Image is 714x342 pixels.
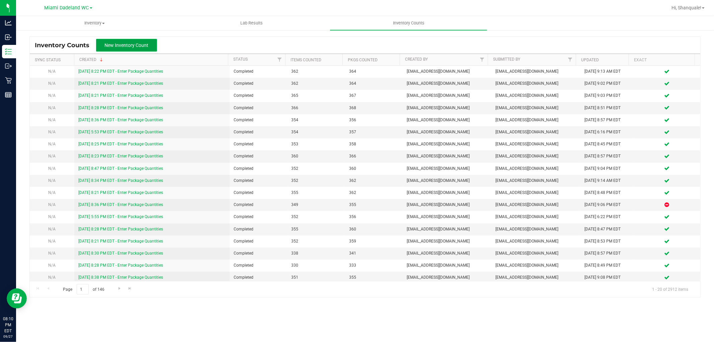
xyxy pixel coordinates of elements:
[629,54,695,66] th: Exact
[407,190,487,196] span: [EMAIL_ADDRESS][DOMAIN_NAME]
[291,202,341,208] span: 349
[584,178,630,184] div: [DATE] 9:14 AM EDT
[407,68,487,75] span: [EMAIL_ADDRESS][DOMAIN_NAME]
[234,80,283,87] span: Completed
[234,92,283,99] span: Completed
[584,238,630,245] div: [DATE] 8:53 PM EDT
[48,154,56,158] span: N/A
[291,80,341,87] span: 362
[5,48,12,55] inline-svg: Inventory
[584,129,630,135] div: [DATE] 6:16 PM EDT
[584,80,630,87] div: [DATE] 9:02 PM EDT
[78,166,163,171] a: [DATE] 8:47 PM EDT - Enter Package Quantities
[330,16,487,30] a: Inventory Counts
[234,202,283,208] span: Completed
[3,334,13,339] p: 09/27
[496,178,576,184] span: [EMAIL_ADDRESS][DOMAIN_NAME]
[35,42,96,49] span: Inventory Counts
[349,226,399,232] span: 360
[405,57,428,62] a: Created By
[5,34,12,41] inline-svg: Inbound
[584,92,630,99] div: [DATE] 9:03 PM EDT
[584,117,630,123] div: [DATE] 8:57 PM EDT
[16,20,173,26] span: Inventory
[291,178,341,184] span: 352
[496,214,576,220] span: [EMAIL_ADDRESS][DOMAIN_NAME]
[407,214,487,220] span: [EMAIL_ADDRESS][DOMAIN_NAME]
[5,19,12,26] inline-svg: Analytics
[48,251,56,256] span: N/A
[407,117,487,123] span: [EMAIL_ADDRESS][DOMAIN_NAME]
[234,190,283,196] span: Completed
[48,69,56,74] span: N/A
[584,165,630,172] div: [DATE] 9:04 PM EDT
[78,118,163,122] a: [DATE] 8:36 PM EDT - Enter Package Quantities
[496,226,576,232] span: [EMAIL_ADDRESS][DOMAIN_NAME]
[35,58,61,62] a: Sync Status
[349,129,399,135] span: 357
[234,165,283,172] span: Completed
[105,43,149,48] span: New Inventory Count
[48,239,56,244] span: N/A
[78,81,163,86] a: [DATE] 8:21 PM EDT - Enter Package Quantities
[77,284,89,294] input: 1
[291,250,341,257] span: 338
[7,288,27,309] iframe: Resource center
[78,275,163,280] a: [DATE] 8:38 PM EDT - Enter Package Quantities
[348,58,378,62] a: Pkgs Counted
[584,226,630,232] div: [DATE] 8:47 PM EDT
[234,226,283,232] span: Completed
[349,141,399,147] span: 358
[78,178,163,183] a: [DATE] 8:34 PM EDT - Enter Package Quantities
[5,63,12,69] inline-svg: Outbound
[291,68,341,75] span: 362
[48,93,56,98] span: N/A
[234,129,283,135] span: Completed
[349,190,399,196] span: 362
[584,262,630,269] div: [DATE] 8:49 PM EDT
[291,141,341,147] span: 353
[234,105,283,111] span: Completed
[407,153,487,159] span: [EMAIL_ADDRESS][DOMAIN_NAME]
[496,250,576,257] span: [EMAIL_ADDRESS][DOMAIN_NAME]
[349,250,399,257] span: 341
[78,190,163,195] a: [DATE] 8:21 PM EDT - Enter Package Quantities
[584,202,630,208] div: [DATE] 9:06 PM EDT
[5,77,12,84] inline-svg: Retail
[584,250,630,257] div: [DATE] 8:57 PM EDT
[234,68,283,75] span: Completed
[496,153,576,159] span: [EMAIL_ADDRESS][DOMAIN_NAME]
[496,92,576,99] span: [EMAIL_ADDRESS][DOMAIN_NAME]
[496,190,576,196] span: [EMAIL_ADDRESS][DOMAIN_NAME]
[647,284,694,294] span: 1 - 20 of 2912 items
[584,141,630,147] div: [DATE] 8:45 PM EDT
[78,142,163,146] a: [DATE] 8:25 PM EDT - Enter Package Quantities
[496,129,576,135] span: [EMAIL_ADDRESS][DOMAIN_NAME]
[496,274,576,281] span: [EMAIL_ADDRESS][DOMAIN_NAME]
[349,202,399,208] span: 355
[173,16,330,30] a: Lab Results
[234,238,283,245] span: Completed
[48,130,56,134] span: N/A
[234,178,283,184] span: Completed
[349,262,399,269] span: 333
[349,165,399,172] span: 360
[671,5,701,10] span: Hi, Shanquale!
[16,16,173,30] a: Inventory
[291,58,321,62] a: Items Counted
[48,190,56,195] span: N/A
[291,153,341,159] span: 360
[291,190,341,196] span: 355
[584,153,630,159] div: [DATE] 8:57 PM EDT
[407,202,487,208] span: [EMAIL_ADDRESS][DOMAIN_NAME]
[496,105,576,111] span: [EMAIL_ADDRESS][DOMAIN_NAME]
[234,262,283,269] span: Completed
[349,214,399,220] span: 356
[349,117,399,123] span: 356
[496,117,576,123] span: [EMAIL_ADDRESS][DOMAIN_NAME]
[234,141,283,147] span: Completed
[584,214,630,220] div: [DATE] 6:22 PM EDT
[291,129,341,135] span: 354
[349,238,399,245] span: 359
[407,92,487,99] span: [EMAIL_ADDRESS][DOMAIN_NAME]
